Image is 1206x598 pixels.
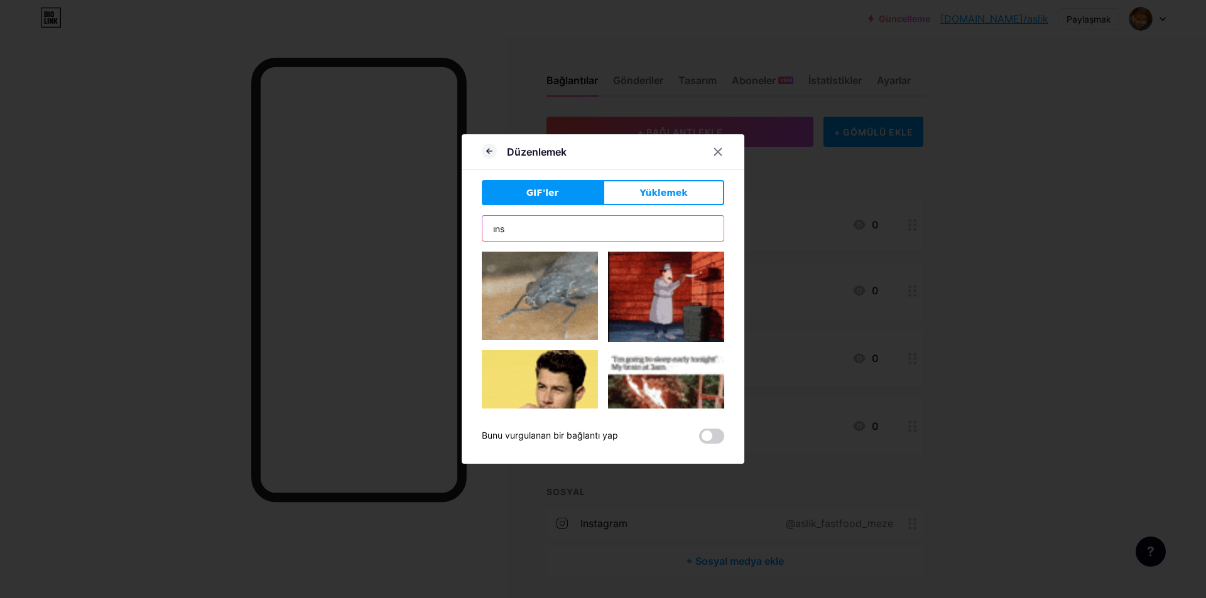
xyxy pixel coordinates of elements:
[482,180,603,205] button: GIF'ler
[639,188,687,198] font: Yüklemek
[482,350,598,439] img: Gihpy
[507,146,567,158] font: Düzenlemek
[482,216,724,241] input: Aramak
[608,352,724,471] img: Gihpy
[608,252,724,342] img: Gihpy
[526,188,559,198] font: GIF'ler
[482,430,618,440] font: Bunu vurgulanan bir bağlantı yap
[603,180,724,205] button: Yüklemek
[482,252,598,340] img: Gihpy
